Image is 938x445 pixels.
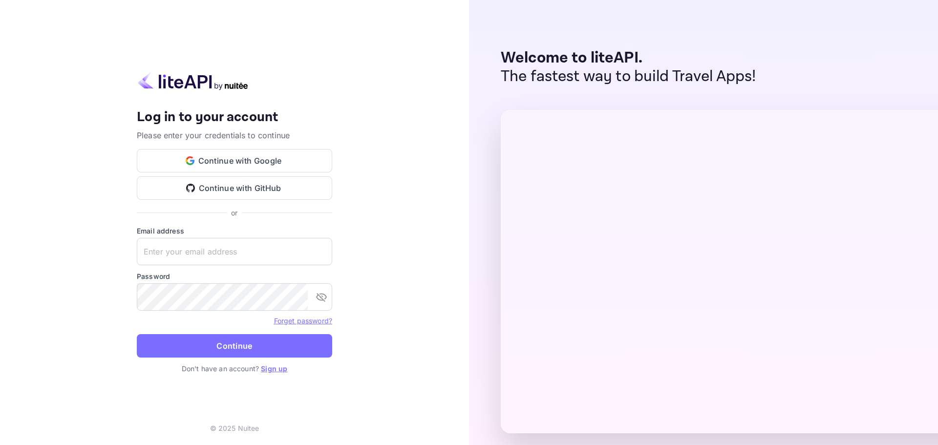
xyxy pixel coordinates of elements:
p: © 2025 Nuitee [210,423,259,433]
a: Forget password? [274,317,332,325]
p: or [231,208,237,218]
input: Enter your email address [137,238,332,265]
p: Don't have an account? [137,363,332,374]
label: Email address [137,226,332,236]
p: Please enter your credentials to continue [137,129,332,141]
button: Continue with GitHub [137,176,332,200]
button: toggle password visibility [312,287,331,307]
a: Sign up [261,364,287,373]
h4: Log in to your account [137,109,332,126]
button: Continue [137,334,332,358]
p: The fastest way to build Travel Apps! [501,67,756,86]
label: Password [137,271,332,281]
p: Welcome to liteAPI. [501,49,756,67]
a: Forget password? [274,316,332,325]
button: Continue with Google [137,149,332,172]
img: liteapi [137,71,249,90]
